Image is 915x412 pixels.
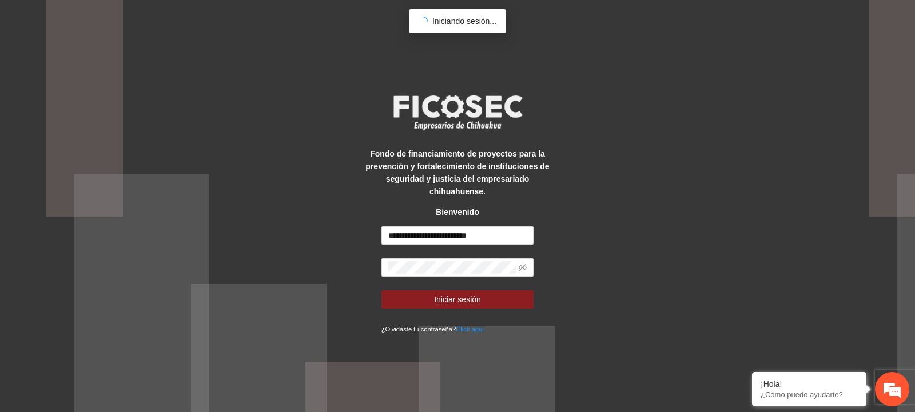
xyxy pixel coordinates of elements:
strong: Fondo de financiamiento de proyectos para la prevención y fortalecimiento de instituciones de seg... [365,149,549,196]
div: Chatee con nosotros ahora [59,58,192,73]
small: ¿Olvidaste tu contraseña? [381,326,484,333]
textarea: Escriba su mensaje y pulse “Intro” [6,283,218,323]
div: Minimizar ventana de chat en vivo [188,6,215,33]
img: logo [386,91,529,134]
p: ¿Cómo puedo ayudarte? [761,390,858,399]
a: Click aqui [456,326,484,333]
span: Iniciar sesión [434,293,481,306]
div: ¡Hola! [761,379,858,389]
span: Iniciando sesión... [432,17,496,26]
strong: Bienvenido [436,207,479,217]
span: Estamos en línea. [66,138,158,254]
span: eye-invisible [519,263,527,271]
span: loading [419,17,428,26]
button: Iniciar sesión [381,290,534,309]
